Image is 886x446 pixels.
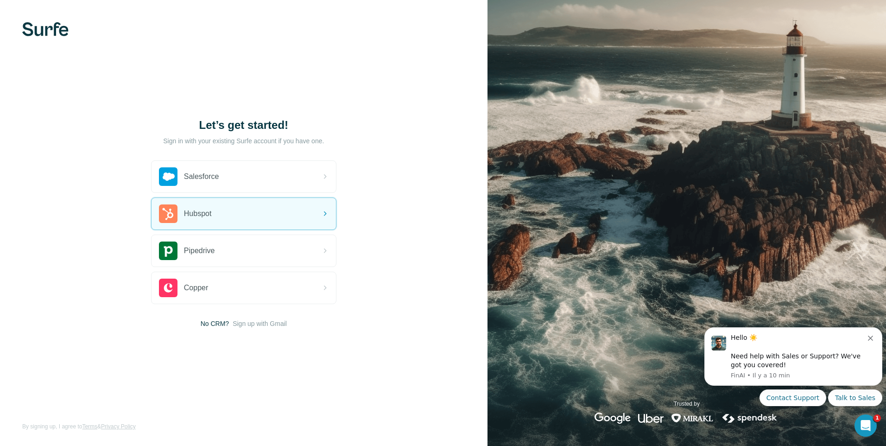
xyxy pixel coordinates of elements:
iframe: Intercom notifications message [701,316,886,441]
img: Surfe's logo [22,22,69,36]
button: Sign up with Gmail [233,319,287,328]
span: No CRM? [201,319,229,328]
span: Hubspot [184,208,212,219]
img: pipedrive's logo [159,242,177,260]
span: By signing up, I agree to & [22,422,136,431]
span: Salesforce [184,171,219,182]
span: Copper [184,282,208,293]
img: google's logo [595,413,631,424]
iframe: Intercom live chat [854,414,877,437]
img: uber's logo [638,413,664,424]
img: hubspot's logo [159,204,177,223]
p: Sign in with your existing Surfe account if you have one. [163,136,324,146]
span: 1 [873,414,881,422]
img: mirakl's logo [671,413,714,424]
img: copper's logo [159,279,177,297]
p: Trusted by [674,400,700,408]
span: Pipedrive [184,245,215,256]
a: Privacy Policy [101,423,136,430]
a: Terms [82,423,97,430]
h1: Let’s get started! [151,118,336,133]
img: salesforce's logo [159,167,177,186]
